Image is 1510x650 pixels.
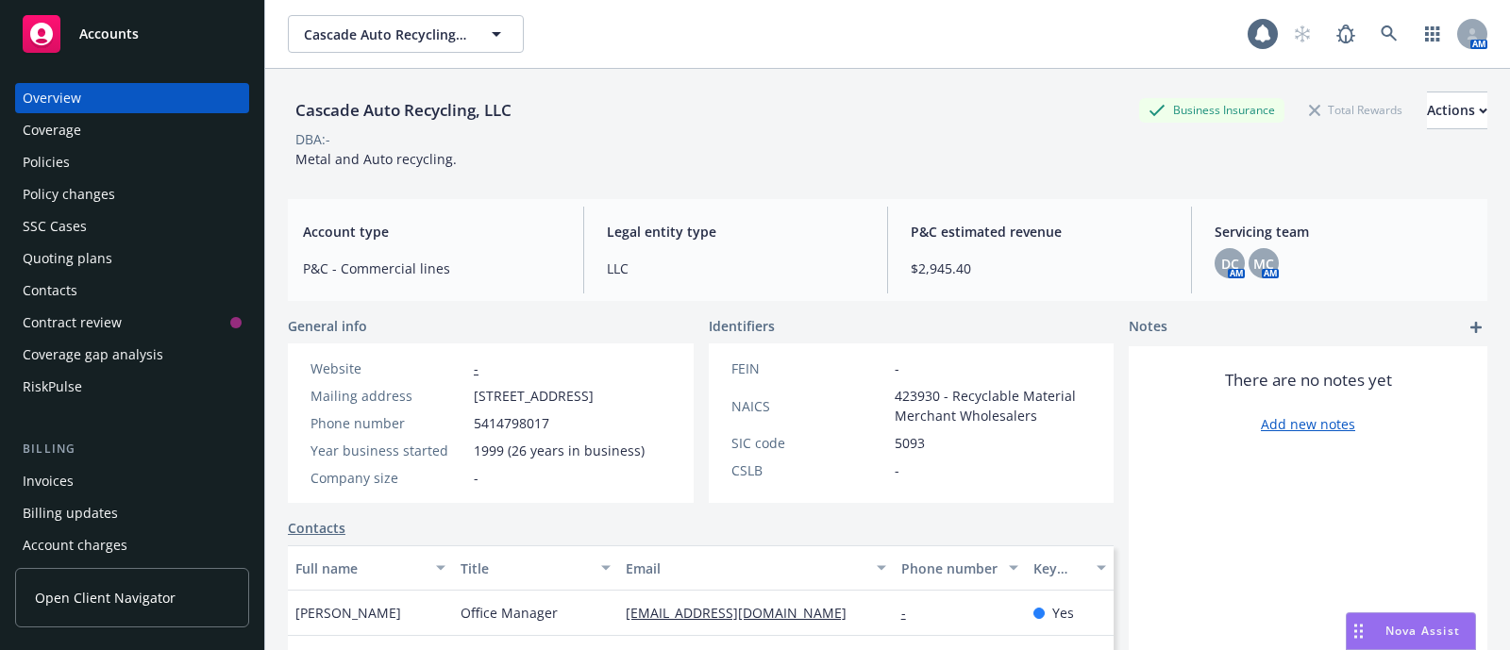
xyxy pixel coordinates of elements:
div: Policies [23,147,70,177]
div: Year business started [310,441,466,460]
div: RiskPulse [23,372,82,402]
div: Title [461,558,590,578]
span: P&C - Commercial lines [303,258,561,278]
div: SIC code [731,433,887,453]
div: Billing updates [23,498,118,528]
span: Legal entity type [607,222,864,242]
span: - [895,358,899,378]
span: Metal and Auto recycling. [295,150,457,168]
span: 1999 (26 years in business) [474,441,645,460]
div: CSLB [731,460,887,480]
a: Add new notes [1261,414,1355,434]
span: [STREET_ADDRESS] [474,386,594,406]
button: Phone number [894,545,1026,591]
div: Coverage gap analysis [23,340,163,370]
span: 5414798017 [474,413,549,433]
a: Billing updates [15,498,249,528]
a: Search [1370,15,1408,53]
a: Contacts [15,275,249,306]
div: Website [310,358,466,378]
span: - [895,460,899,480]
span: Office Manager [461,603,558,623]
span: Notes [1129,316,1167,339]
div: Account charges [23,530,127,560]
span: Nova Assist [1385,623,1460,639]
div: Invoices [23,466,74,496]
span: DC [1221,254,1239,274]
a: SSC Cases [15,211,249,242]
button: Key contact [1026,545,1114,591]
div: Quoting plans [23,243,112,274]
div: Cascade Auto Recycling, LLC [288,98,519,123]
a: Switch app [1414,15,1451,53]
div: Billing [15,440,249,458]
span: - [474,468,478,488]
button: Email [618,545,894,591]
a: Accounts [15,8,249,60]
button: Title [453,545,618,591]
div: Contract review [23,308,122,338]
div: FEIN [731,358,887,378]
div: Business Insurance [1139,98,1284,122]
div: SSC Cases [23,211,87,242]
div: Key contact [1033,558,1085,578]
span: Servicing team [1215,222,1472,242]
div: Actions [1427,92,1487,128]
a: Policies [15,147,249,177]
a: - [474,359,478,377]
span: There are no notes yet [1225,369,1392,392]
button: Nova Assist [1346,612,1476,650]
span: 5093 [895,433,925,453]
span: Open Client Navigator [35,588,176,608]
a: [EMAIL_ADDRESS][DOMAIN_NAME] [626,604,862,622]
div: NAICS [731,396,887,416]
span: [PERSON_NAME] [295,603,401,623]
a: Report a Bug [1327,15,1365,53]
a: Start snowing [1283,15,1321,53]
div: DBA: - [295,129,330,149]
button: Actions [1427,92,1487,129]
a: - [901,604,921,622]
a: Coverage gap analysis [15,340,249,370]
div: Total Rewards [1300,98,1412,122]
span: Identifiers [709,316,775,336]
div: Mailing address [310,386,466,406]
a: Overview [15,83,249,113]
a: Contacts [288,518,345,538]
span: Cascade Auto Recycling, LLC [304,25,467,44]
div: Policy changes [23,179,115,209]
div: Full name [295,558,425,578]
span: 423930 - Recyclable Material Merchant Wholesalers [895,386,1092,425]
span: LLC [607,258,864,278]
div: Email [626,558,865,578]
button: Full name [288,545,453,591]
a: Policy changes [15,179,249,209]
span: Account type [303,222,561,242]
span: $2,945.40 [911,258,1168,278]
div: Phone number [310,413,466,433]
div: Contacts [23,275,77,306]
button: Cascade Auto Recycling, LLC [288,15,524,53]
a: Coverage [15,115,249,145]
div: Company size [310,468,466,488]
span: MC [1253,254,1274,274]
a: Contract review [15,308,249,338]
span: Accounts [79,26,139,42]
span: Yes [1052,603,1074,623]
span: P&C estimated revenue [911,222,1168,242]
a: Account charges [15,530,249,560]
div: Phone number [901,558,998,578]
a: RiskPulse [15,372,249,402]
div: Overview [23,83,81,113]
div: Drag to move [1347,613,1370,649]
a: Quoting plans [15,243,249,274]
div: Coverage [23,115,81,145]
span: General info [288,316,367,336]
a: add [1465,316,1487,339]
a: Invoices [15,466,249,496]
